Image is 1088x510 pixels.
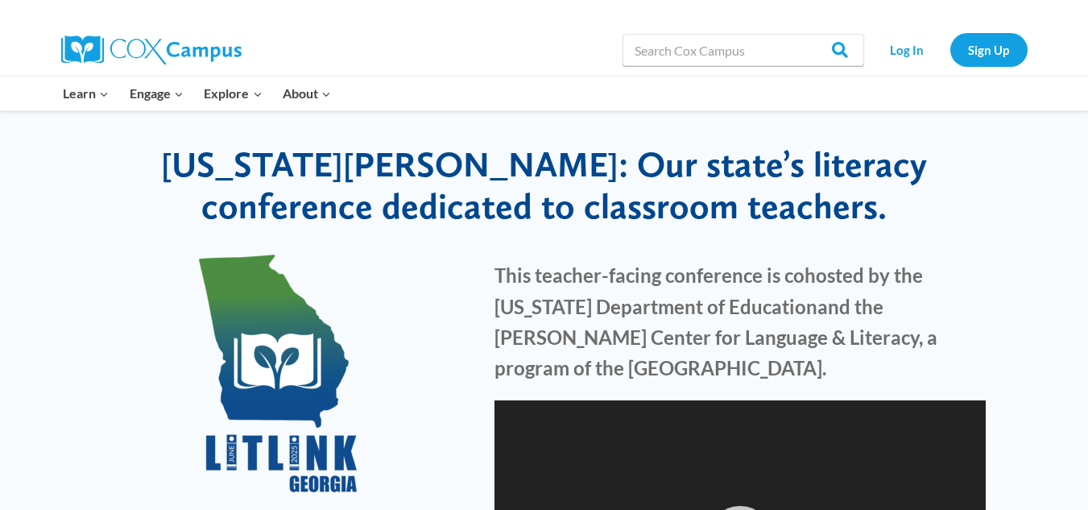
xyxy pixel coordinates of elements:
[494,295,937,380] strong: and the [PERSON_NAME] Center for Language & Literacy, a program of the [GEOGRAPHIC_DATA].
[494,263,923,317] strong: This teacher-facing conference is cohosted by the [US_STATE] Department of Education
[872,33,942,66] a: Log In
[61,35,242,64] img: Cox Campus
[950,33,1028,66] a: Sign Up
[53,77,341,110] nav: Primary Navigation
[195,252,360,494] img: LitLink25-Logo_Vertical_color_xp
[204,83,262,104] span: Explore
[63,83,109,104] span: Learn
[161,143,927,228] span: [US_STATE][PERSON_NAME]: Our state’s literacy conference dedicated to classroom teachers.
[623,34,864,66] input: Search Cox Campus
[872,33,1028,66] nav: Secondary Navigation
[283,83,331,104] span: About
[130,83,184,104] span: Engage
